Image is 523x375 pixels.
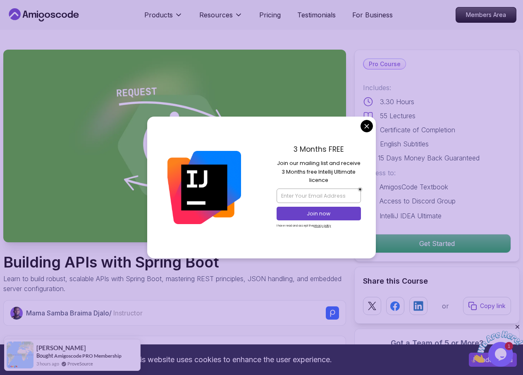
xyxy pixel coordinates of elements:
[54,353,122,359] a: Amigoscode PRO Membership
[113,309,143,317] span: Instructor
[469,353,517,367] button: Accept cookies
[6,351,456,369] div: This website uses cookies to enhance the user experience.
[199,10,233,20] p: Resources
[36,352,53,359] span: Bought
[380,111,416,121] p: 55 Lectures
[352,10,393,20] a: For Business
[380,196,456,206] p: Access to Discord Group
[36,344,86,351] span: [PERSON_NAME]
[456,7,516,22] p: Members Area
[67,360,93,367] a: ProveSource
[7,342,33,368] img: provesource social proof notification image
[380,139,429,149] p: English Subtitles
[297,10,336,20] a: Testimonials
[3,274,346,294] p: Learn to build robust, scalable APIs with Spring Boot, mastering REST principles, JSON handling, ...
[364,59,406,69] p: Pro Course
[378,153,480,163] p: 15 Days Money Back Guaranteed
[380,211,442,221] p: IntelliJ IDEA Ultimate
[442,301,449,311] p: or
[36,360,59,367] span: 3 hours ago
[380,97,414,107] p: 3.30 Hours
[363,83,511,93] p: Includes:
[10,307,23,319] img: Nelson Djalo
[363,234,511,253] p: Get Started
[3,50,346,242] img: building-apis-with-spring-boot_thumbnail
[26,308,143,318] p: Mama Samba Braima Djalo /
[363,337,511,349] h3: Got a Team of 5 or More?
[363,168,511,178] p: Access to:
[363,275,511,287] h2: Share this Course
[259,10,281,20] a: Pricing
[380,125,455,135] p: Certificate of Completion
[456,7,516,23] a: Members Area
[144,10,173,20] p: Products
[144,10,183,26] button: Products
[380,182,448,192] p: AmigosCode Textbook
[3,254,346,270] h1: Building APIs with Spring Boot
[472,323,523,363] iframe: chat widget
[363,234,511,253] button: Get Started
[199,10,243,26] button: Resources
[480,302,506,310] p: Copy link
[463,297,511,315] button: Copy link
